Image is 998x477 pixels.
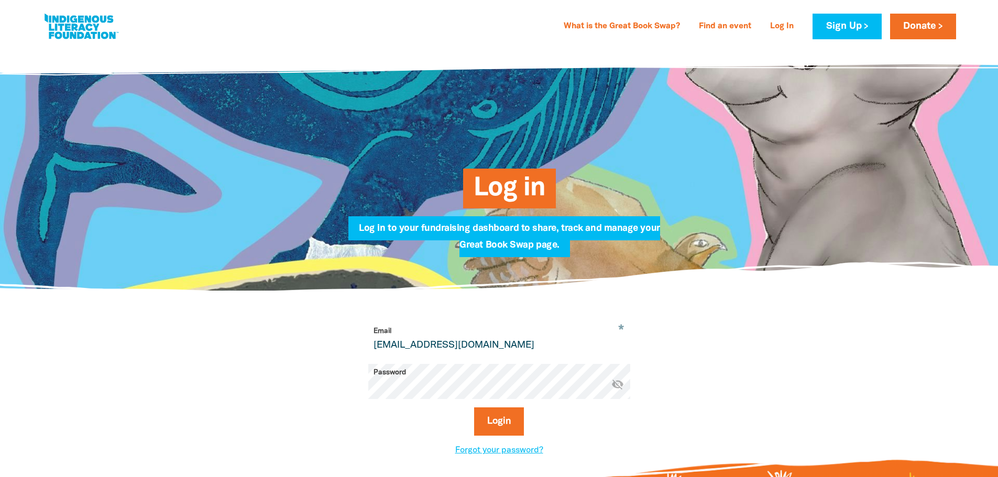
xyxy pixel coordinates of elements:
[890,14,956,39] a: Donate
[813,14,881,39] a: Sign Up
[455,447,543,454] a: Forgot your password?
[557,18,686,35] a: What is the Great Book Swap?
[474,407,524,436] button: Login
[611,378,624,391] i: Hide password
[764,18,800,35] a: Log In
[359,224,660,257] span: Log in to your fundraising dashboard to share, track and manage your Great Book Swap page.
[474,176,545,208] span: Log in
[693,18,758,35] a: Find an event
[611,378,624,392] button: visibility_off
